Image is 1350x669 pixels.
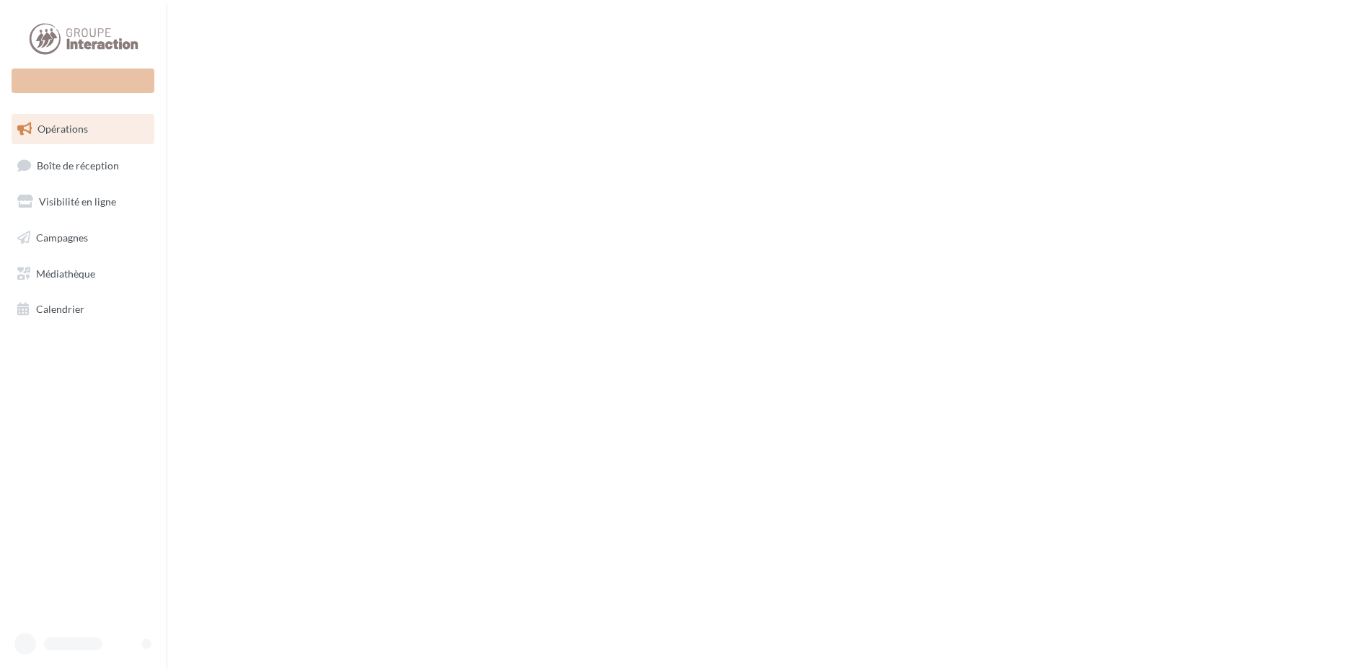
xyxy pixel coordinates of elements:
[37,123,88,135] span: Opérations
[39,195,116,208] span: Visibilité en ligne
[36,303,84,315] span: Calendrier
[9,223,157,253] a: Campagnes
[37,159,119,171] span: Boîte de réception
[12,68,154,93] div: Nouvelle campagne
[9,259,157,289] a: Médiathèque
[9,294,157,324] a: Calendrier
[36,267,95,279] span: Médiathèque
[36,231,88,244] span: Campagnes
[9,150,157,181] a: Boîte de réception
[9,187,157,217] a: Visibilité en ligne
[9,114,157,144] a: Opérations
